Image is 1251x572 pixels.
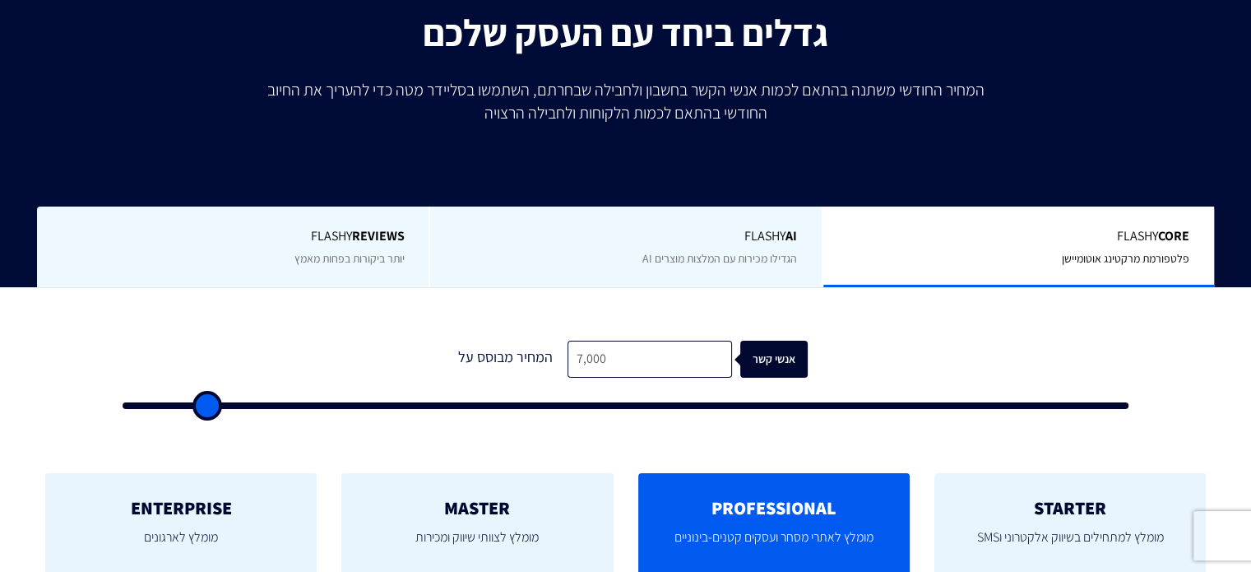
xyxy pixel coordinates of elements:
b: REVIEWS [351,227,404,244]
span: פלטפורמת מרקטינג אוטומיישן [1062,251,1189,266]
div: המחיר מבוסס על [444,341,568,378]
b: Core [1158,227,1189,244]
p: המחיר החודשי משתנה בהתאם לכמות אנשי הקשר בחשבון ולחבילה שבחרתם, השתמשו בסליידר מטה כדי להעריך את ... [256,78,996,124]
span: הגדילו מכירות עם המלצות מוצרים AI [642,251,797,266]
b: AI [785,227,797,244]
h2: STARTER [959,498,1181,518]
h2: PROFESSIONAL [663,498,885,518]
div: אנשי קשר [749,341,817,378]
h2: MASTER [366,498,588,518]
span: Flashy [455,227,796,246]
h2: גדלים ביחד עם העסק שלכם [12,12,1239,53]
h2: ENTERPRISE [70,498,292,518]
span: Flashy [848,227,1189,246]
span: Flashy [62,227,405,246]
span: יותר ביקורות בפחות מאמץ [294,251,404,266]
